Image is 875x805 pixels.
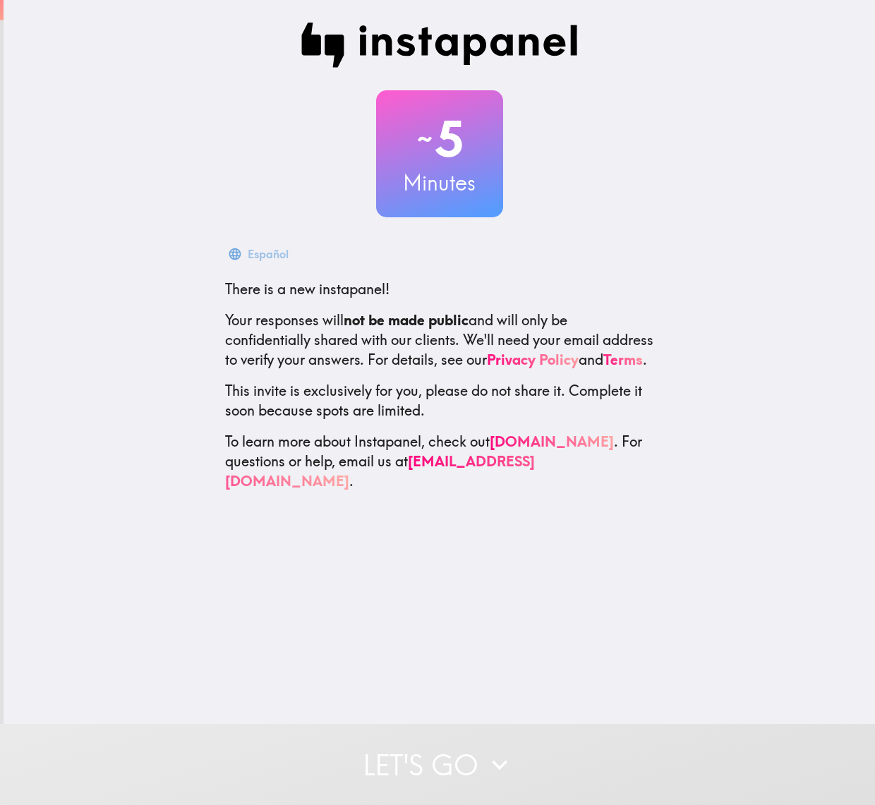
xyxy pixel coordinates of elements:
[376,168,503,198] h3: Minutes
[376,110,503,168] h2: 5
[415,118,435,160] span: ~
[225,381,654,420] p: This invite is exclusively for you, please do not share it. Complete it soon because spots are li...
[248,244,289,264] div: Español
[225,310,654,370] p: Your responses will and will only be confidentially shared with our clients. We'll need your emai...
[225,240,294,268] button: Español
[603,351,643,368] a: Terms
[344,311,469,329] b: not be made public
[301,23,578,68] img: Instapanel
[225,280,390,298] span: There is a new instapanel!
[487,351,579,368] a: Privacy Policy
[225,452,535,490] a: [EMAIL_ADDRESS][DOMAIN_NAME]
[225,432,654,491] p: To learn more about Instapanel, check out . For questions or help, email us at .
[490,432,614,450] a: [DOMAIN_NAME]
